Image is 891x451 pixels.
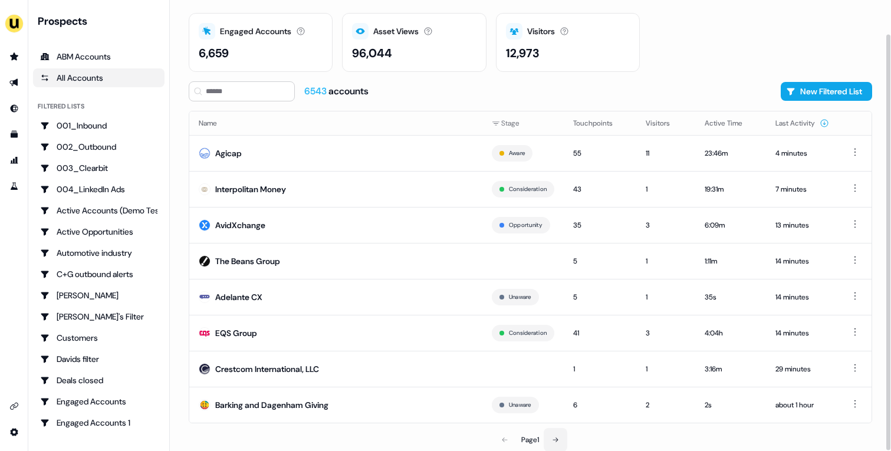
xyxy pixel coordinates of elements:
div: Engaged Accounts [40,396,157,407]
div: 3:16m [705,363,757,375]
div: C+G outbound alerts [40,268,157,280]
div: 35s [705,291,757,303]
div: 14 minutes [775,255,829,267]
button: New Filtered List [781,82,872,101]
div: The Beans Group [215,255,280,267]
a: Go to integrations [5,397,24,416]
a: Go to Active Opportunities [33,222,165,241]
div: 14 minutes [775,327,829,339]
div: 23:46m [705,147,757,159]
button: Consideration [509,328,547,338]
a: Go to Davids filter [33,350,165,368]
div: 1 [646,255,686,267]
a: Go to Charlotte's Filter [33,307,165,326]
div: Engaged Accounts 1 [40,417,157,429]
div: ABM Accounts [40,51,157,62]
div: 001_Inbound [40,120,157,131]
div: 1 [646,183,686,195]
div: 004_LinkedIn Ads [40,183,157,195]
div: accounts [304,85,369,98]
div: 13 minutes [775,219,829,231]
button: Active Time [705,113,757,134]
div: Active Opportunities [40,226,157,238]
a: Go to templates [5,125,24,144]
div: 6,659 [199,44,229,62]
div: 1:11m [705,255,757,267]
a: Go to Engaged Accounts [33,392,165,411]
div: Asset Views [373,25,419,38]
button: Consideration [509,184,547,195]
div: 6 [573,399,627,411]
div: Filtered lists [38,101,84,111]
div: [PERSON_NAME]'s Filter [40,311,157,322]
div: Active Accounts (Demo Test) [40,205,157,216]
button: Opportunity [509,220,543,231]
div: 7 minutes [775,183,829,195]
a: Go to experiments [5,177,24,196]
a: Go to 004_LinkedIn Ads [33,180,165,199]
div: 35 [573,219,627,231]
a: Go to prospects [5,47,24,66]
a: Go to Customers [33,328,165,347]
div: 002_Outbound [40,141,157,153]
div: 96,044 [352,44,392,62]
div: All Accounts [40,72,157,84]
div: 43 [573,183,627,195]
a: Go to 002_Outbound [33,137,165,156]
a: Go to C+G outbound alerts [33,265,165,284]
button: Aware [509,148,525,159]
a: Go to Engaged Accounts 1 [33,413,165,432]
th: Name [189,111,482,135]
div: AvidXchange [215,219,265,231]
div: 2 [646,399,686,411]
div: Page 1 [521,434,539,446]
div: Barking and Dagenham Giving [215,399,328,411]
a: Go to Inbound [5,99,24,118]
div: Customers [40,332,157,344]
div: Interpolitan Money [215,183,286,195]
div: 1 [646,291,686,303]
div: 41 [573,327,627,339]
div: Agicap [215,147,242,159]
div: 19:31m [705,183,757,195]
span: 6543 [304,85,328,97]
div: [PERSON_NAME] [40,289,157,301]
div: 2s [705,399,757,411]
div: Davids filter [40,353,157,365]
div: 1 [573,363,627,375]
div: about 1 hour [775,399,829,411]
div: 003_Clearbit [40,162,157,174]
div: EQS Group [215,327,257,339]
div: 4 minutes [775,147,829,159]
div: 11 [646,147,686,159]
div: Crestcom International, LLC [215,363,319,375]
div: Automotive industry [40,247,157,259]
a: Go to Deals closed [33,371,165,390]
button: Unaware [509,292,531,302]
button: Touchpoints [573,113,627,134]
a: Go to integrations [5,423,24,442]
div: 14 minutes [775,291,829,303]
a: Go to Automotive industry [33,243,165,262]
a: Go to outbound experience [5,73,24,92]
div: Adelante CX [215,291,262,303]
div: 3 [646,327,686,339]
a: Go to Active Accounts (Demo Test) [33,201,165,220]
div: Engaged Accounts [220,25,291,38]
a: Go to attribution [5,151,24,170]
button: Visitors [646,113,684,134]
button: Unaware [509,400,531,410]
div: 29 minutes [775,363,829,375]
button: Last Activity [775,113,829,134]
a: Go to Charlotte Stone [33,286,165,305]
div: 12,973 [506,44,539,62]
a: Go to 003_Clearbit [33,159,165,177]
div: 4:04h [705,327,757,339]
div: Deals closed [40,374,157,386]
div: 6:09m [705,219,757,231]
div: Visitors [527,25,555,38]
a: ABM Accounts [33,47,165,66]
div: 1 [646,363,686,375]
div: Prospects [38,14,165,28]
div: Stage [492,117,554,129]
